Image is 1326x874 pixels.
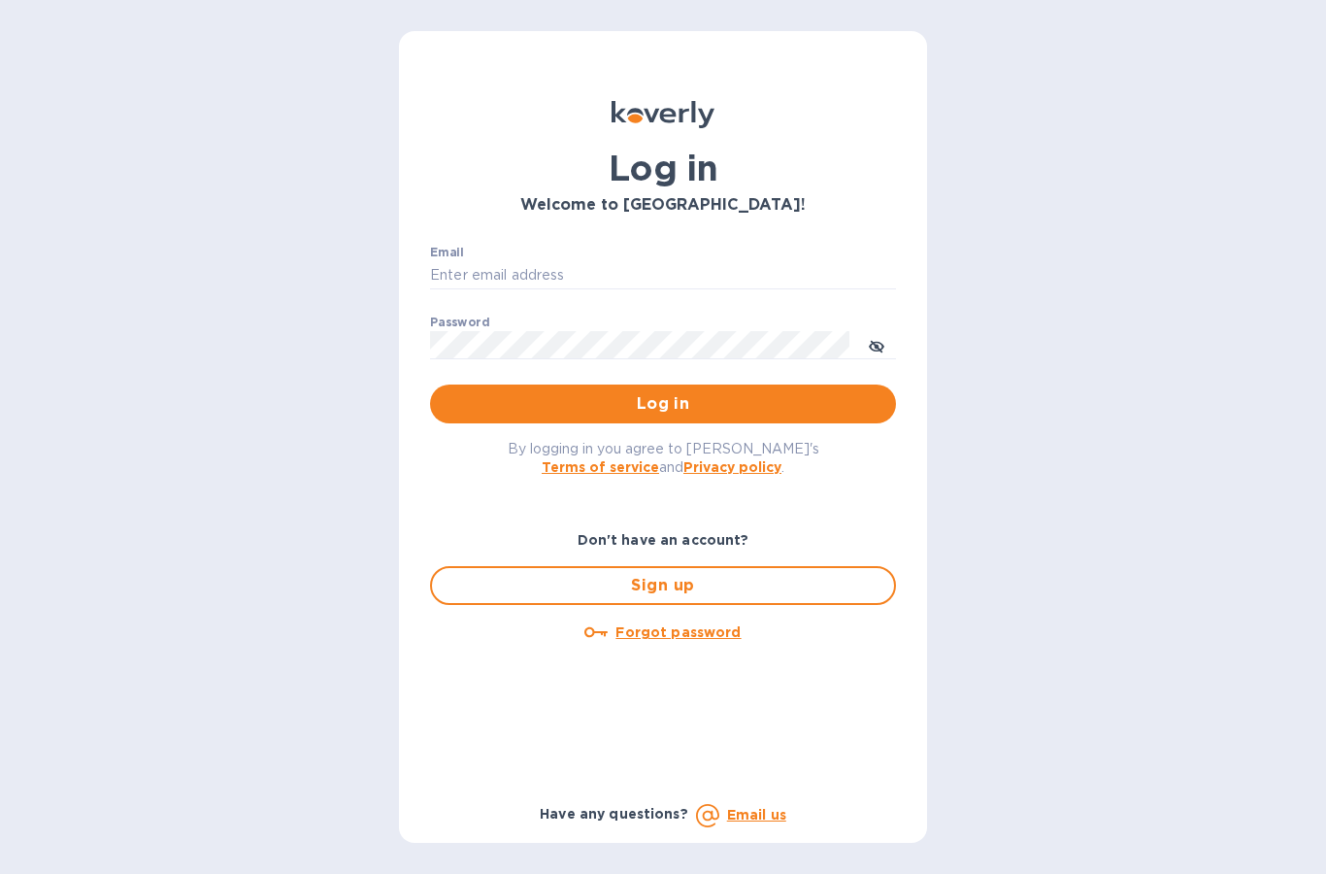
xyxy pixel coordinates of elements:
img: Koverly [612,101,714,128]
span: Log in [446,392,880,416]
a: Privacy policy [683,459,781,475]
a: Terms of service [542,459,659,475]
label: Password [430,317,489,328]
u: Forgot password [615,624,741,640]
h3: Welcome to [GEOGRAPHIC_DATA]! [430,196,896,215]
label: Email [430,247,464,258]
a: Email us [727,807,786,823]
button: Log in [430,385,896,423]
button: Sign up [430,566,896,605]
input: Enter email address [430,261,896,290]
span: By logging in you agree to [PERSON_NAME]'s and . [508,441,819,475]
span: Sign up [448,574,878,597]
b: Don't have an account? [578,532,749,548]
h1: Log in [430,148,896,188]
b: Have any questions? [540,806,688,822]
button: toggle password visibility [857,325,896,364]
